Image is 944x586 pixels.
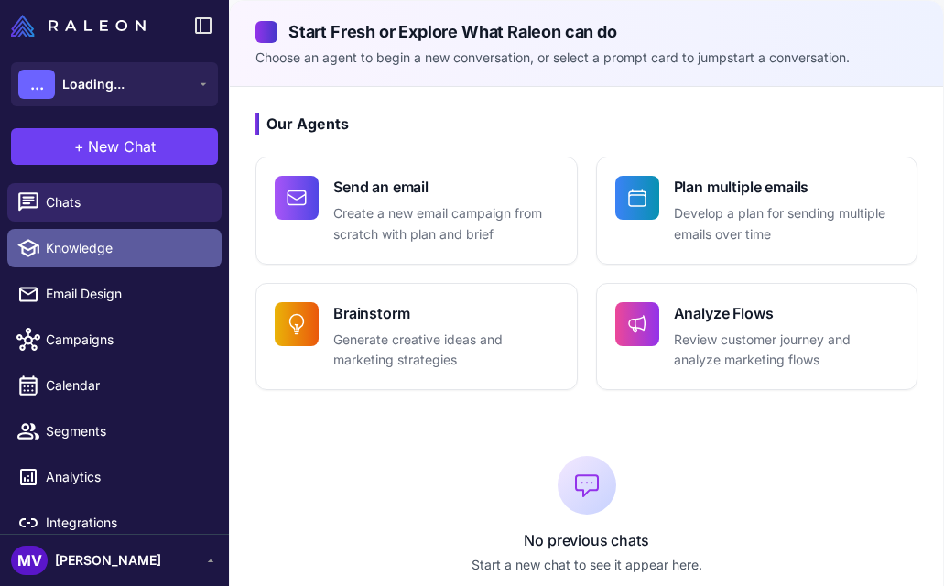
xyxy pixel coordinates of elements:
[333,203,559,245] p: Create a new email campaign from scratch with plan and brief
[7,229,222,267] a: Knowledge
[255,555,917,575] p: Start a new chat to see it appear here.
[7,366,222,405] a: Calendar
[674,330,899,372] p: Review customer journey and analyze marketing flows
[11,128,218,165] button: +New Chat
[674,176,899,198] h4: Plan multiple emails
[255,157,578,265] button: Send an emailCreate a new email campaign from scratch with plan and brief
[88,136,156,157] span: New Chat
[7,183,222,222] a: Chats
[255,48,917,68] p: Choose an agent to begin a new conversation, or select a prompt card to jumpstart a conversation.
[74,136,84,157] span: +
[255,529,917,551] p: No previous chats
[7,504,222,542] a: Integrations
[11,15,153,37] a: Raleon Logo
[11,62,218,106] button: ...Loading...
[46,513,207,533] span: Integrations
[255,113,917,135] h3: Our Agents
[7,412,222,450] a: Segments
[46,192,207,212] span: Chats
[46,284,207,304] span: Email Design
[596,157,918,265] button: Plan multiple emailsDevelop a plan for sending multiple emails over time
[46,238,207,258] span: Knowledge
[255,283,578,391] button: BrainstormGenerate creative ideas and marketing strategies
[7,320,222,359] a: Campaigns
[333,330,559,372] p: Generate creative ideas and marketing strategies
[11,15,146,37] img: Raleon Logo
[7,275,222,313] a: Email Design
[55,550,161,570] span: [PERSON_NAME]
[7,458,222,496] a: Analytics
[674,203,899,245] p: Develop a plan for sending multiple emails over time
[46,421,207,441] span: Segments
[333,176,559,198] h4: Send an email
[46,375,207,396] span: Calendar
[255,19,917,44] h2: Start Fresh or Explore What Raleon can do
[674,302,899,324] h4: Analyze Flows
[46,330,207,350] span: Campaigns
[11,546,48,575] div: MV
[62,74,125,94] span: Loading...
[596,283,918,391] button: Analyze FlowsReview customer journey and analyze marketing flows
[333,302,559,324] h4: Brainstorm
[46,467,207,487] span: Analytics
[18,70,55,99] div: ...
